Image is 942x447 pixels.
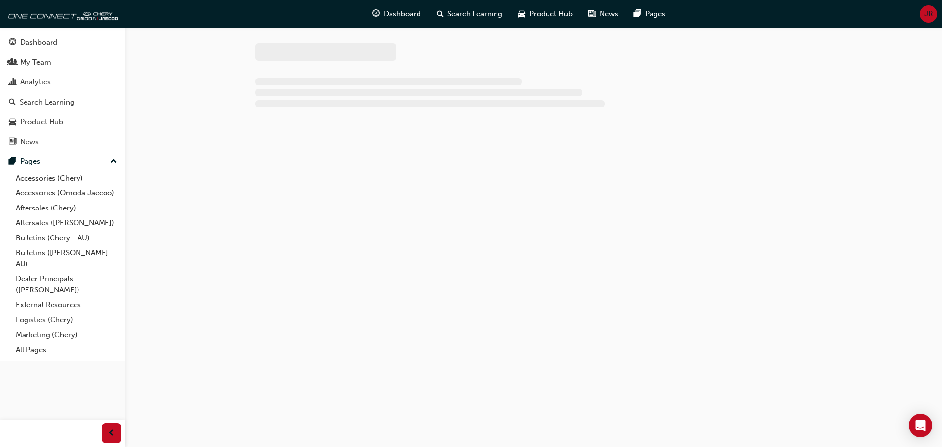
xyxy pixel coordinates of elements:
[429,4,510,24] a: search-iconSearch Learning
[510,4,580,24] a: car-iconProduct Hub
[4,93,121,111] a: Search Learning
[9,138,16,147] span: news-icon
[645,8,665,20] span: Pages
[626,4,673,24] a: pages-iconPages
[529,8,573,20] span: Product Hub
[9,158,16,166] span: pages-icon
[384,8,421,20] span: Dashboard
[12,215,121,231] a: Aftersales ([PERSON_NAME])
[12,201,121,216] a: Aftersales (Chery)
[108,427,115,440] span: prev-icon
[437,8,444,20] span: search-icon
[920,5,937,23] button: JR
[9,38,16,47] span: guage-icon
[365,4,429,24] a: guage-iconDashboard
[4,33,121,52] a: Dashboard
[447,8,502,20] span: Search Learning
[12,245,121,271] a: Bulletins ([PERSON_NAME] - AU)
[372,8,380,20] span: guage-icon
[110,156,117,168] span: up-icon
[4,153,121,171] button: Pages
[12,342,121,358] a: All Pages
[600,8,618,20] span: News
[909,414,932,437] div: Open Intercom Messenger
[588,8,596,20] span: news-icon
[518,8,525,20] span: car-icon
[9,78,16,87] span: chart-icon
[20,116,63,128] div: Product Hub
[4,53,121,72] a: My Team
[4,113,121,131] a: Product Hub
[12,297,121,313] a: External Resources
[12,171,121,186] a: Accessories (Chery)
[20,77,51,88] div: Analytics
[9,98,16,107] span: search-icon
[9,118,16,127] span: car-icon
[20,156,40,167] div: Pages
[4,31,121,153] button: DashboardMy TeamAnalyticsSearch LearningProduct HubNews
[12,185,121,201] a: Accessories (Omoda Jaecoo)
[20,136,39,148] div: News
[12,271,121,297] a: Dealer Principals ([PERSON_NAME])
[5,4,118,24] img: oneconnect
[634,8,641,20] span: pages-icon
[4,133,121,151] a: News
[924,8,933,20] span: JR
[12,327,121,342] a: Marketing (Chery)
[9,58,16,67] span: people-icon
[20,97,75,108] div: Search Learning
[12,231,121,246] a: Bulletins (Chery - AU)
[20,57,51,68] div: My Team
[580,4,626,24] a: news-iconNews
[20,37,57,48] div: Dashboard
[4,73,121,91] a: Analytics
[12,313,121,328] a: Logistics (Chery)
